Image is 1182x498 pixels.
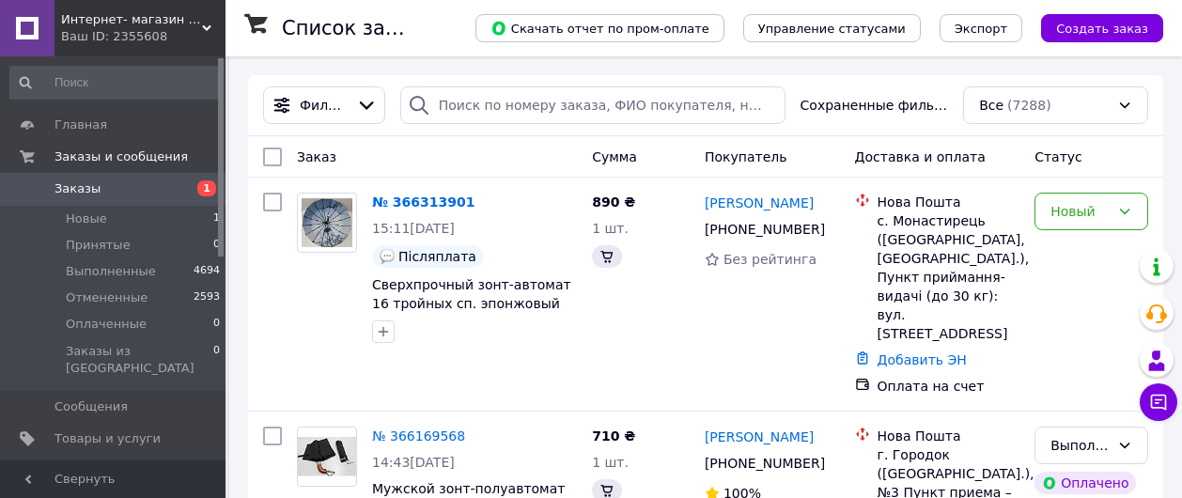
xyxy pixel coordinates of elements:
div: с. Монастирець ([GEOGRAPHIC_DATA], [GEOGRAPHIC_DATA].), Пункт приймання-видачі (до 30 кг): вул. [... [878,211,1020,343]
a: № 366313901 [372,195,474,210]
span: Покупатель [705,149,787,164]
span: Отмененные [66,289,148,306]
span: 1 [213,210,220,227]
div: Выполнен [1050,435,1110,456]
input: Поиск по номеру заказа, ФИО покупателя, номеру телефона, Email, номеру накладной [400,86,785,124]
span: Сохраненные фильтры: [801,96,949,115]
span: 15:11[DATE] [372,221,455,236]
input: Поиск [9,66,222,100]
span: 1 [197,180,216,196]
span: Заказы из [GEOGRAPHIC_DATA] [66,343,213,377]
span: Заказ [297,149,336,164]
span: Управление статусами [758,22,906,36]
button: Создать заказ [1041,14,1163,42]
img: Фото товару [298,198,356,246]
span: 14:43[DATE] [372,455,455,470]
span: Післяплата [398,249,476,264]
span: Без рейтинга [723,252,817,267]
a: [PERSON_NAME] [705,194,814,212]
span: Статус [1034,149,1082,164]
span: Скачать отчет по пром-оплате [490,20,709,37]
a: [PERSON_NAME] [705,428,814,446]
span: 0 [213,316,220,333]
div: Нова Пошта [878,193,1020,211]
span: 2593 [194,289,220,306]
span: Доставка и оплата [855,149,986,164]
span: 0 [213,237,220,254]
div: Оплата на счет [878,377,1020,396]
div: Оплачено [1034,472,1136,494]
span: Интернет- магазин "TopMir" качественная детская обувь для всех [61,11,202,28]
a: Фото товару [297,193,357,253]
span: Товары и услуги [54,430,161,447]
span: Принятые [66,237,131,254]
button: Чат с покупателем [1140,383,1177,421]
span: [PHONE_NUMBER] [705,222,825,237]
span: Создать заказ [1056,22,1148,36]
span: Экспорт [955,22,1007,36]
span: 1 шт. [592,455,629,470]
button: Экспорт [940,14,1022,42]
span: Фильтры [300,96,349,115]
span: Заказы и сообщения [54,148,188,165]
span: [PHONE_NUMBER] [705,456,825,471]
span: Сумма [592,149,637,164]
a: № 366169568 [372,428,465,444]
span: 4694 [194,263,220,280]
img: Фото товару [298,432,356,482]
span: Сообщения [54,398,128,415]
span: (7288) [1007,98,1051,113]
div: Нова Пошта [878,427,1020,445]
span: 710 ₴ [592,428,635,444]
div: Ваш ID: 2355608 [61,28,226,45]
span: 890 ₴ [592,195,635,210]
span: Выполненные [66,263,156,280]
span: 0 [213,343,220,377]
a: Фото товару [297,427,357,487]
h1: Список заказов [282,17,443,39]
span: Заказы [54,180,101,197]
span: Новые [66,210,107,227]
img: :speech_balloon: [380,249,395,264]
div: Новый [1050,201,1110,222]
button: Скачать отчет по пром-оплате [475,14,724,42]
button: Управление статусами [743,14,921,42]
span: Все [979,96,1003,115]
a: Создать заказ [1022,20,1163,35]
span: Главная [54,117,107,133]
span: 1 шт. [592,221,629,236]
a: Добавить ЭН [878,352,967,367]
a: Сверхпрочный зонт-автомат 16 тройных сп. эпонжовый купол Три слона [PERSON_NAME] волна [372,277,571,349]
span: Оплаченные [66,316,147,333]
